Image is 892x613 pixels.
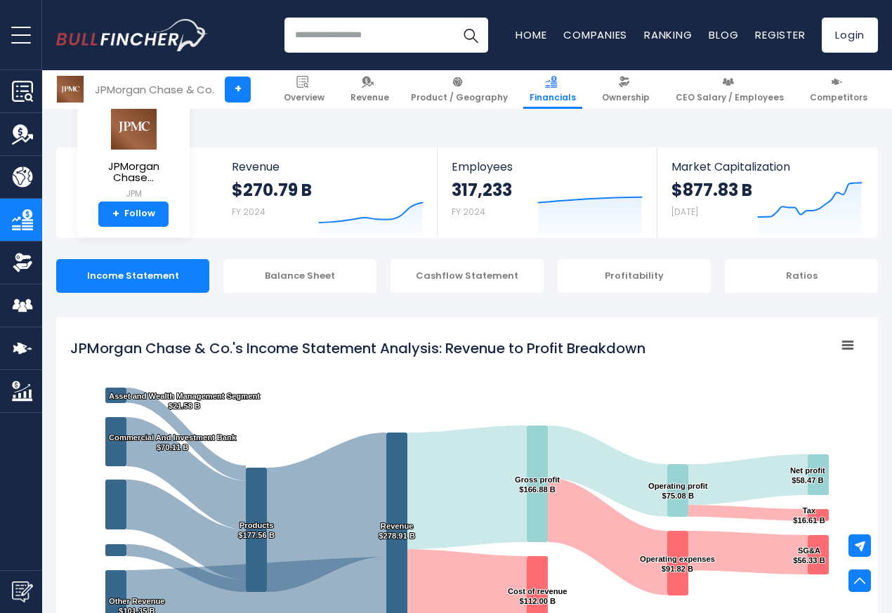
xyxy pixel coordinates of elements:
[232,179,312,201] strong: $270.79 B
[669,70,790,109] a: CEO Salary / Employees
[671,160,863,173] span: Market Capitalization
[452,160,642,173] span: Employees
[644,27,692,42] a: Ranking
[57,76,84,103] img: JPM logo
[277,70,331,109] a: Overview
[98,202,169,227] a: +Follow
[88,161,178,184] span: JPMorgan Chase...
[452,179,512,201] strong: 317,233
[379,522,415,540] text: Revenue $278.91 B
[648,482,708,500] text: Operating profit $75.08 B
[70,338,645,358] tspan: JPMorgan Chase & Co.'s Income Statement Analysis: Revenue to Profit Breakdown
[793,506,825,525] text: Tax $16.61 B
[405,70,514,109] a: Product / Geography
[516,27,546,42] a: Home
[790,466,825,485] text: Net profit $58.47 B
[232,206,265,218] small: FY 2024
[508,587,568,605] text: Cost of revenue $112.00 B
[804,70,874,109] a: Competitors
[596,70,656,109] a: Ownership
[232,160,424,173] span: Revenue
[109,103,158,150] img: JPM logo
[530,92,576,103] span: Financials
[284,92,324,103] span: Overview
[438,147,656,238] a: Employees 317,233 FY 2024
[558,259,711,293] div: Profitability
[602,92,650,103] span: Ownership
[453,18,488,53] button: Search
[810,92,867,103] span: Competitors
[223,259,376,293] div: Balance Sheet
[523,70,582,109] a: Financials
[88,187,178,200] small: JPM
[109,392,260,410] text: Asset and Wealth Management Segment $21.58 B
[563,27,627,42] a: Companies
[225,77,251,103] a: +
[112,208,119,220] strong: +
[793,546,825,565] text: SG&A $56.33 B
[109,433,237,451] text: Commercial And Investment Bank $70.11 B
[676,92,784,103] span: CEO Salary / Employees
[95,81,214,98] div: JPMorgan Chase & Co.
[238,521,275,539] text: Products $177.56 B
[391,259,544,293] div: Cashflow Statement
[350,92,389,103] span: Revenue
[755,27,805,42] a: Register
[88,103,179,202] a: JPMorgan Chase... JPM
[515,475,560,494] text: Gross profit $166.88 B
[671,206,698,218] small: [DATE]
[12,252,33,273] img: Ownership
[344,70,395,109] a: Revenue
[56,19,208,51] img: Bullfincher logo
[709,27,738,42] a: Blog
[671,179,752,201] strong: $877.83 B
[657,147,877,238] a: Market Capitalization $877.83 B [DATE]
[822,18,878,53] a: Login
[640,555,715,573] text: Operating expenses $91.82 B
[725,259,878,293] div: Ratios
[56,19,207,51] a: Go to homepage
[218,147,438,238] a: Revenue $270.79 B FY 2024
[411,92,508,103] span: Product / Geography
[56,259,209,293] div: Income Statement
[452,206,485,218] small: FY 2024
